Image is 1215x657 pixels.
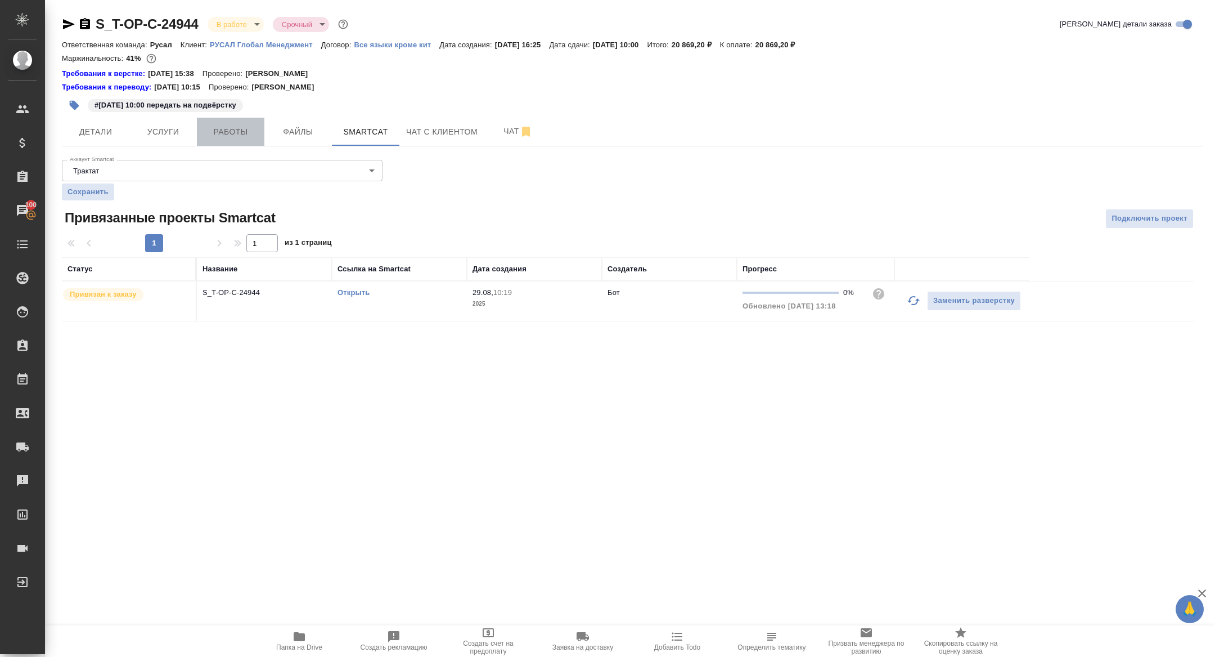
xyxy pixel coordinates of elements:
p: Клиент: [181,41,210,49]
p: [PERSON_NAME] [245,68,316,79]
div: Трактат [62,160,382,181]
div: В работе [273,17,329,32]
a: Требования к переводу: [62,82,154,93]
a: Требования к верстке: [62,68,148,79]
p: [DATE] 10:15 [154,82,209,93]
span: Работы [204,125,258,139]
span: Файлы [271,125,325,139]
p: [PERSON_NAME] [251,82,322,93]
span: Папка на Drive [276,643,322,651]
a: S_T-OP-C-24944 [96,16,199,32]
p: Проверено: [209,82,252,93]
button: В работе [213,20,250,29]
button: Скопировать ссылку [78,17,92,31]
p: Ответственная команда: [62,41,150,49]
button: Доп статусы указывают на важность/срочность заказа [336,17,350,32]
button: Создать рекламацию [346,625,441,657]
div: Дата создания [472,263,526,275]
p: Все языки кроме кит [354,41,439,49]
button: Скопировать ссылку для ЯМессенджера [62,17,75,31]
span: Услуги [136,125,190,139]
div: В работе [208,17,264,32]
p: 10:19 [493,288,512,297]
span: Подключить проект [1111,212,1187,225]
p: К оплате: [720,41,755,49]
p: Дата сдачи: [549,41,592,49]
button: Добавить Todo [630,625,724,657]
a: 100 [3,196,42,225]
p: РУСАЛ Глобал Менеджмент [210,41,321,49]
button: Папка на Drive [252,625,346,657]
button: Обновить прогресс [900,287,927,314]
button: Создать счет на предоплату [441,625,535,657]
p: 2025 [472,298,596,310]
span: Smartcat [339,125,393,139]
button: 10209.60 RUB; [144,51,159,66]
p: #[DATE] 10:00 передать на подвёрстку [94,100,236,111]
button: Срочный [278,20,316,29]
span: Обновлено [DATE] 13:18 [742,302,836,310]
span: Чат с клиентом [406,125,478,139]
p: Русал [150,41,181,49]
p: Бот [607,288,620,297]
span: 01.09.2025 10:00 передать на подвёрстку [87,100,244,109]
p: Проверено: [202,68,246,79]
span: Создать счет на предоплату [448,640,529,655]
p: Привязан к заказу [70,289,137,300]
svg: Отписаться [519,125,533,138]
span: Определить тематику [737,643,805,651]
span: из 1 страниц [285,236,332,252]
a: Все языки кроме кит [354,39,439,49]
p: [DATE] 16:25 [495,41,550,49]
button: Подключить проект [1105,209,1194,229]
div: Статус [67,263,93,275]
button: Скопировать ссылку на оценку заказа [913,625,1008,657]
span: Добавить Todo [654,643,700,651]
span: Чат [491,124,545,138]
p: 20 869,20 ₽ [672,41,720,49]
button: Заменить разверстку [927,291,1021,311]
p: Дата создания: [439,41,494,49]
button: Трактат [70,166,102,176]
p: [DATE] 10:00 [593,41,647,49]
div: Название [202,263,237,275]
button: Призвать менеджера по развитию [819,625,913,657]
p: 29.08, [472,288,493,297]
a: Открыть [337,288,370,297]
span: Заявка на доставку [552,643,613,651]
span: 100 [19,199,44,211]
p: Итого: [647,41,671,49]
button: Добавить тэг [62,93,87,118]
span: Сохранить [67,186,109,198]
div: Прогресс [742,263,777,275]
div: Создатель [607,263,647,275]
button: Заявка на доставку [535,625,630,657]
button: Определить тематику [724,625,819,657]
button: 🙏 [1176,595,1204,623]
p: Договор: [321,41,354,49]
div: Ссылка на Smartcat [337,263,411,275]
a: РУСАЛ Глобал Менеджмент [210,39,321,49]
span: 🙏 [1180,597,1199,621]
p: 20 869,20 ₽ [755,41,804,49]
span: Привязанные проекты Smartcat [62,209,276,227]
p: [DATE] 15:38 [148,68,202,79]
span: Заменить разверстку [933,294,1015,307]
div: 0% [843,287,863,298]
span: Создать рекламацию [361,643,427,651]
span: [PERSON_NAME] детали заказа [1060,19,1172,30]
span: Детали [69,125,123,139]
div: Нажми, чтобы открыть папку с инструкцией [62,82,154,93]
p: Маржинальность: [62,54,126,62]
span: Скопировать ссылку на оценку заказа [920,640,1001,655]
p: S_T-OP-C-24944 [202,287,326,298]
p: 41% [126,54,143,62]
div: Нажми, чтобы открыть папку с инструкцией [62,68,148,79]
span: Призвать менеджера по развитию [826,640,907,655]
button: Сохранить [62,184,114,200]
